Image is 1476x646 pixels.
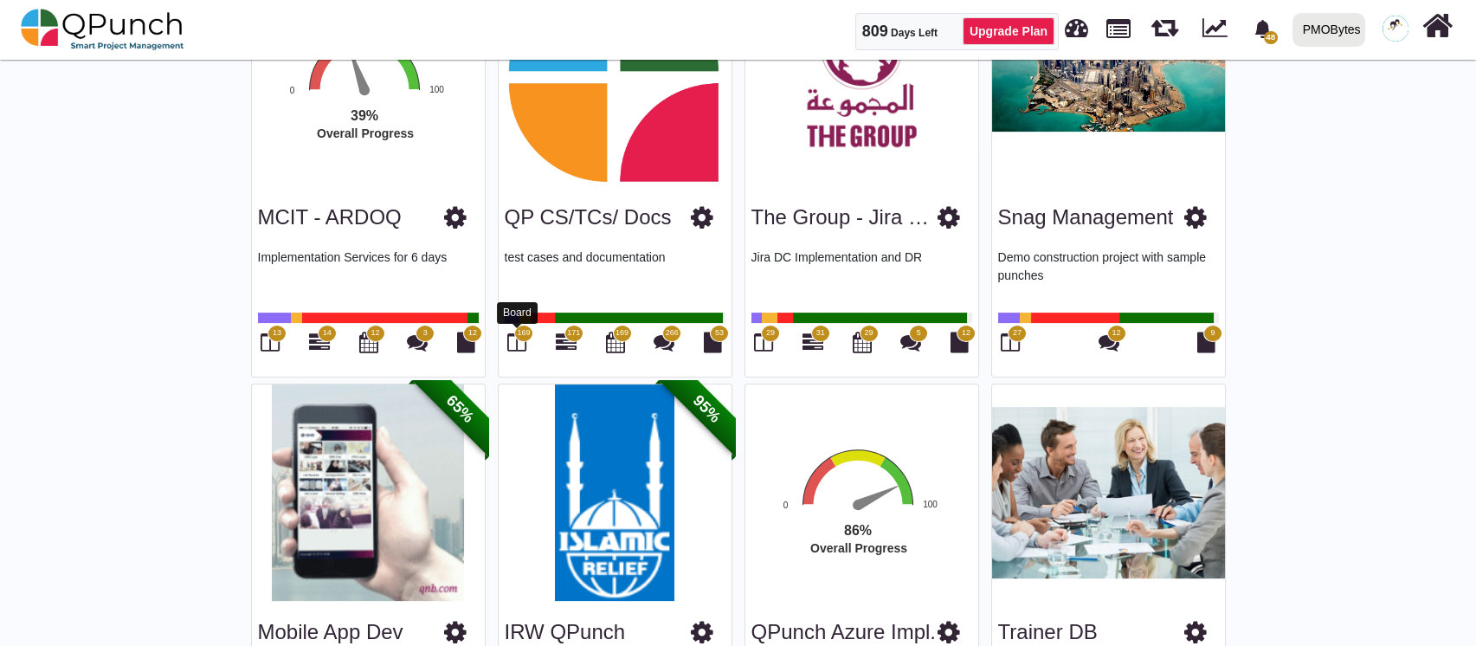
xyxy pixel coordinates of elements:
span: 14 [323,327,332,339]
path: 86 %. Speed. [855,481,899,510]
span: Iteration [1151,9,1178,37]
span: 13 [273,327,281,339]
span: 169 [517,327,530,339]
h3: The Group - Jira DC [751,205,938,230]
path: 39 %. Speed. [345,47,370,92]
div: Overall Progress. Highcharts interactive chart. [248,32,516,193]
a: QP CS/TCs/ Docs [505,205,672,229]
text: Overall Progress [810,541,907,555]
a: PMOBytes [1285,1,1372,58]
div: Notification [1247,13,1278,44]
a: Trainer DB [998,620,1098,643]
text: 100 [429,85,444,94]
i: Board [1001,332,1020,352]
a: Upgrade Plan [963,17,1054,45]
span: Days Left [891,27,938,39]
img: avatar [1383,16,1408,42]
i: Calendar [359,332,378,352]
p: Demo construction project with sample punches [998,249,1219,300]
i: Calendar [606,332,625,352]
i: Home [1422,10,1453,42]
span: 48 [1264,31,1278,44]
text: 86% [844,523,872,538]
text: Overall Progress [317,126,414,140]
span: Projects [1106,11,1131,38]
p: Jira DC Implementation and DR [751,249,972,300]
span: Dashboard [1065,10,1088,36]
span: 27 [1013,327,1022,339]
div: PMOBytes [1303,15,1361,45]
span: 65% [411,360,507,456]
h3: QPunch Azure Impl. [751,620,936,645]
a: MCIT - ARDOQ [258,205,402,229]
h3: IRW QPunch [505,620,626,645]
span: 266 [666,327,679,339]
span: 29 [864,327,873,339]
i: Document Library [1197,332,1215,352]
span: 9 [1210,327,1215,339]
span: 12 [962,327,970,339]
span: 809 [862,23,888,40]
text: 0 [783,500,788,509]
div: Dynamic Report [1194,1,1243,58]
i: Punch Discussions [900,332,921,352]
span: 53 [715,327,724,339]
span: 12 [1112,327,1120,339]
i: Gantt [556,332,577,352]
i: Document Library [951,332,969,352]
span: 31 [816,327,825,339]
a: Mobile App Dev [258,620,403,643]
i: Calendar [853,332,872,352]
a: 171 [556,339,577,352]
i: Punch Discussions [407,332,428,352]
i: Punch Discussions [654,332,674,352]
p: test cases and documentation [505,249,725,300]
span: 12 [371,327,379,339]
span: 3 [423,327,428,339]
i: Punch Discussions [1099,332,1119,352]
i: Board [754,332,773,352]
span: Aamir Pmobytes [1383,16,1408,42]
p: Implementation Services for 6 days [258,249,479,300]
i: Gantt [309,332,330,352]
text: 100 [923,500,938,509]
i: Document Library [704,332,722,352]
h3: Trainer DB [998,620,1098,645]
a: 31 [802,339,823,352]
h3: QP CS/TCs/ Docs [505,205,672,230]
div: Board [497,302,538,324]
a: Snag Management [998,205,1174,229]
span: 5 [917,327,921,339]
h3: Mobile App Dev [258,620,403,645]
svg: bell fill [1254,20,1272,38]
a: 14 [309,339,330,352]
a: IRW QPunch [505,620,626,643]
a: bell fill48 [1243,1,1286,55]
a: avatar [1372,1,1419,56]
span: 171 [567,327,580,339]
div: Overall Progress. Highcharts interactive chart. [741,447,1009,608]
i: Board [261,332,280,352]
span: 95% [658,360,754,456]
img: qpunch-sp.fa6292f.png [21,3,184,55]
a: The Group - Jira DC [751,205,938,229]
i: Document Library [457,332,475,352]
h3: Snag Management [998,205,1174,230]
text: 0 [289,85,294,94]
span: 29 [766,327,775,339]
span: 169 [616,327,628,339]
h3: MCIT - ARDOQ [258,205,402,230]
svg: Interactive chart [741,447,1009,608]
svg: Interactive chart [248,32,516,193]
i: Gantt [802,332,823,352]
span: 12 [468,327,477,339]
a: QPunch Azure Impl. [751,620,936,643]
text: 39% [351,108,378,123]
